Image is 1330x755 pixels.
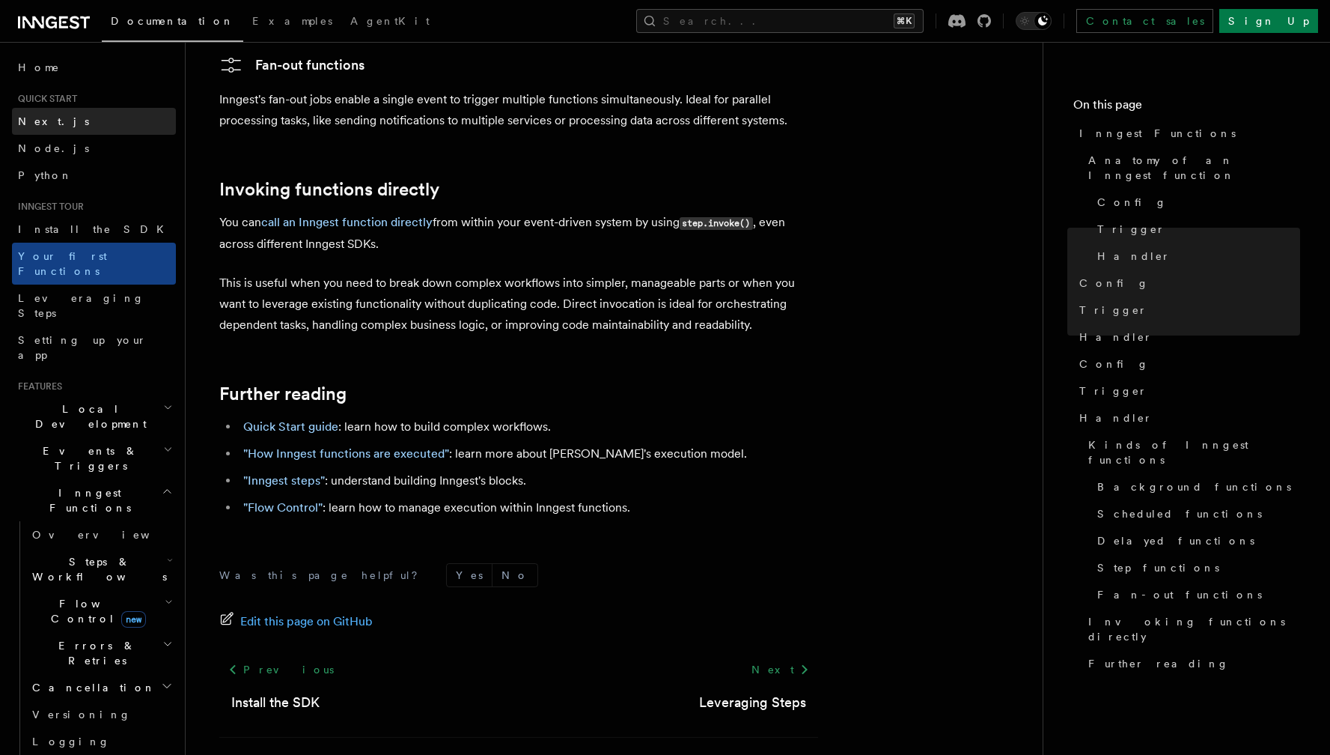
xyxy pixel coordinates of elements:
[243,4,341,40] a: Examples
[1091,243,1300,270] a: Handler
[18,60,60,75] span: Home
[261,215,433,229] a: call an Inngest function directly
[1079,330,1153,345] span: Handler
[18,250,107,277] span: Your first Functions
[231,692,320,713] a: Install the SDK
[12,437,176,479] button: Events & Triggers
[219,656,343,683] a: Previous
[1076,9,1213,33] a: Contact sales
[1073,297,1300,324] a: Trigger
[1097,222,1165,237] span: Trigger
[12,521,176,755] div: Inngest Functions
[1073,404,1300,431] a: Handler
[1088,153,1300,183] span: Anatomy of an Inngest function
[18,223,173,235] span: Install the SDK
[1091,473,1300,500] a: Background functions
[12,216,176,243] a: Install the SDK
[742,656,818,683] a: Next
[243,419,338,434] a: Quick Start guide
[1088,656,1229,671] span: Further reading
[447,564,492,586] button: Yes
[121,611,146,628] span: new
[12,108,176,135] a: Next.js
[1097,479,1291,494] span: Background functions
[32,709,131,721] span: Versioning
[1091,554,1300,581] a: Step functions
[1079,357,1149,372] span: Config
[1091,581,1300,608] a: Fan-out functions
[1097,506,1262,521] span: Scheduled functions
[102,4,243,42] a: Documentation
[1097,587,1262,602] span: Fan-out functions
[219,89,818,131] p: Inngest's fan-out jobs enable a single event to trigger multiple functions simultaneously. Ideal ...
[32,736,110,748] span: Logging
[26,680,156,695] span: Cancellation
[1088,614,1300,644] span: Invoking functions directly
[239,497,818,518] li: : learn how to manage execution within Inngest functions.
[26,521,176,548] a: Overview
[12,443,163,473] span: Events & Triggers
[1073,377,1300,404] a: Trigger
[219,179,439,200] a: Invoking functions directly
[26,554,167,584] span: Steps & Workflows
[240,611,373,632] span: Edit this page on GitHub
[1082,650,1300,677] a: Further reading
[219,53,364,77] a: Fan-out functions
[492,564,537,586] button: No
[12,93,77,105] span: Quick start
[18,142,89,154] span: Node.js
[26,596,165,626] span: Flow Control
[26,590,176,632] button: Flow Controlnew
[111,15,234,27] span: Documentation
[243,500,323,515] a: "Flow Control"
[26,632,176,674] button: Errors & Retries
[219,611,373,632] a: Edit this page on GitHub
[12,54,176,81] a: Home
[1097,533,1254,548] span: Delayed functions
[1016,12,1052,30] button: Toggle dark mode
[1097,195,1167,210] span: Config
[26,638,162,668] span: Errors & Retries
[894,13,915,28] kbd: ⌘K
[26,548,176,590] button: Steps & Workflows
[12,135,176,162] a: Node.js
[1091,527,1300,554] a: Delayed functions
[26,728,176,755] a: Logging
[219,568,428,583] p: Was this page helpful?
[1088,437,1300,467] span: Kinds of Inngest functions
[1079,383,1147,398] span: Trigger
[1097,560,1219,575] span: Step functions
[12,162,176,189] a: Python
[12,201,84,213] span: Inngest tour
[239,470,818,491] li: : understand building Inngest's blocks.
[1079,126,1236,141] span: Inngest Functions
[680,217,753,230] code: step.invoke()
[1073,270,1300,297] a: Config
[18,334,147,361] span: Setting up your app
[252,15,332,27] span: Examples
[32,529,186,541] span: Overview
[219,273,818,336] p: This is useful when you need to break down complex workflows into simpler, manageable parts or wh...
[1082,608,1300,650] a: Invoking functions directly
[12,479,176,521] button: Inngest Functions
[636,9,924,33] button: Search...⌘K
[1097,249,1171,264] span: Handler
[1073,351,1300,377] a: Config
[1091,216,1300,243] a: Trigger
[350,15,430,27] span: AgentKit
[26,701,176,728] a: Versioning
[219,212,818,255] p: You can from within your event-driven system by using , even across different Inngest SDKs.
[12,380,62,392] span: Features
[1073,96,1300,120] h4: On this page
[12,327,176,369] a: Setting up your app
[1073,120,1300,147] a: Inngest Functions
[18,292,144,319] span: Leveraging Steps
[341,4,439,40] a: AgentKit
[243,446,449,461] a: "How Inngest functions are executed"
[1079,303,1147,318] span: Trigger
[12,395,176,437] button: Local Development
[1091,500,1300,527] a: Scheduled functions
[243,473,325,488] a: "Inngest steps"
[1091,189,1300,216] a: Config
[239,416,818,437] li: : learn how to build complex workflows.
